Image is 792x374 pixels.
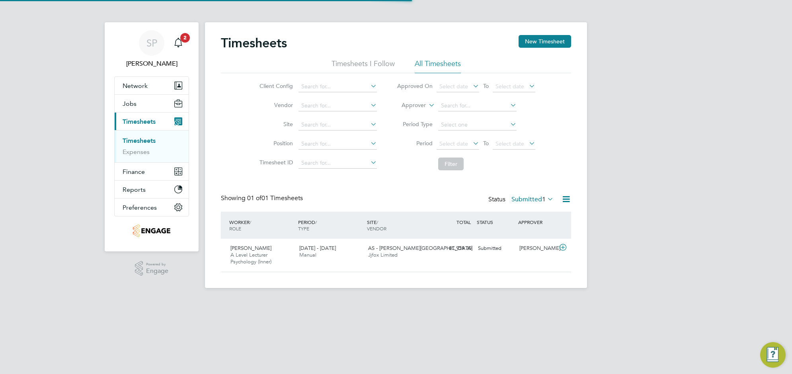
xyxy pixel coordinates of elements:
[298,225,309,232] span: TYPE
[365,215,434,236] div: SITE
[390,101,426,109] label: Approver
[250,219,251,225] span: /
[180,33,190,43] span: 2
[475,215,516,229] div: STATUS
[376,219,378,225] span: /
[495,83,524,90] span: Select date
[495,140,524,147] span: Select date
[298,158,377,169] input: Search for...
[481,81,491,91] span: To
[368,251,398,258] span: Jjfox Limited
[439,83,468,90] span: Select date
[115,163,189,180] button: Finance
[133,224,170,237] img: jjfox-logo-retina.png
[488,194,555,205] div: Status
[519,35,571,48] button: New Timesheet
[114,30,189,68] a: SP[PERSON_NAME]
[315,219,317,225] span: /
[105,22,199,251] nav: Main navigation
[115,181,189,198] button: Reports
[475,242,516,255] div: Submitted
[456,219,471,225] span: TOTAL
[298,100,377,111] input: Search for...
[123,137,156,144] a: Timesheets
[433,242,475,255] div: £1,959.30
[115,113,189,130] button: Timesheets
[439,140,468,147] span: Select date
[397,82,433,90] label: Approved On
[123,100,137,107] span: Jobs
[415,59,461,73] li: All Timesheets
[229,225,241,232] span: ROLE
[438,100,517,111] input: Search for...
[115,77,189,94] button: Network
[298,138,377,150] input: Search for...
[299,245,336,251] span: [DATE] - [DATE]
[298,119,377,131] input: Search for...
[257,140,293,147] label: Position
[332,59,395,73] li: Timesheets I Follow
[438,119,517,131] input: Select one
[146,261,168,268] span: Powered by
[123,204,157,211] span: Preferences
[230,251,271,265] span: A Level Lecturer Psychology (Inner)
[221,35,287,51] h2: Timesheets
[123,148,150,156] a: Expenses
[146,38,157,48] span: SP
[114,224,189,237] a: Go to home page
[368,245,472,251] span: AS - [PERSON_NAME][GEOGRAPHIC_DATA]
[257,121,293,128] label: Site
[438,158,464,170] button: Filter
[170,30,186,56] a: 2
[135,261,169,276] a: Powered byEngage
[115,130,189,162] div: Timesheets
[367,225,386,232] span: VENDOR
[257,159,293,166] label: Timesheet ID
[115,199,189,216] button: Preferences
[257,82,293,90] label: Client Config
[114,59,189,68] span: Sophie Perry
[516,242,558,255] div: [PERSON_NAME]
[227,215,296,236] div: WORKER
[296,215,365,236] div: PERIOD
[298,81,377,92] input: Search for...
[760,342,786,368] button: Engage Resource Center
[481,138,491,148] span: To
[247,194,261,202] span: 01 of
[221,194,304,203] div: Showing
[123,118,156,125] span: Timesheets
[123,168,145,175] span: Finance
[542,195,546,203] span: 1
[397,140,433,147] label: Period
[146,268,168,275] span: Engage
[299,251,316,258] span: Manual
[397,121,433,128] label: Period Type
[257,101,293,109] label: Vendor
[115,95,189,112] button: Jobs
[123,186,146,193] span: Reports
[511,195,554,203] label: Submitted
[516,215,558,229] div: APPROVER
[230,245,271,251] span: [PERSON_NAME]
[247,194,303,202] span: 01 Timesheets
[123,82,148,90] span: Network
